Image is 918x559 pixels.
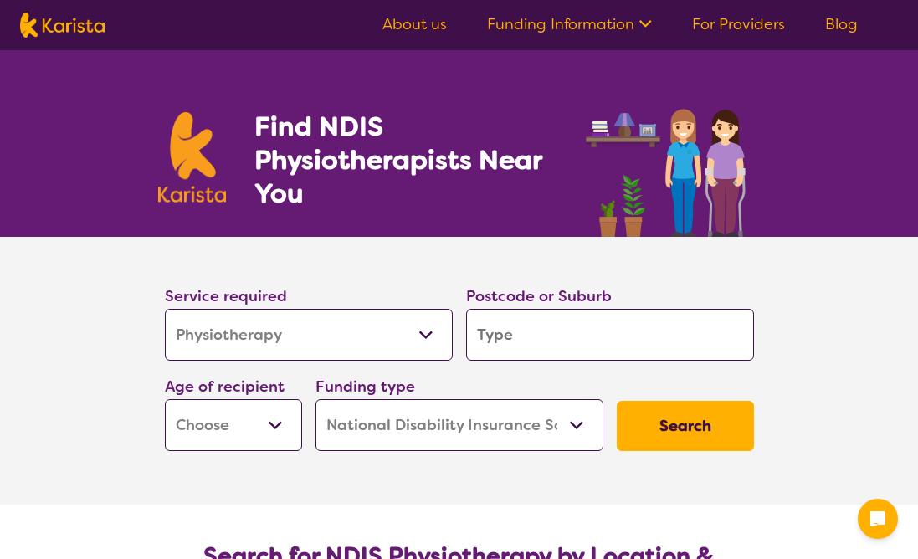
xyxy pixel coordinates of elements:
label: Funding type [315,377,415,397]
a: For Providers [692,14,785,34]
button: Search [617,401,754,451]
a: About us [382,14,447,34]
a: Blog [825,14,858,34]
img: physiotherapy [581,90,760,237]
img: Karista logo [158,112,227,203]
h1: Find NDIS Physiotherapists Near You [254,110,564,210]
label: Service required [165,286,287,306]
img: Karista logo [20,13,105,38]
a: Funding Information [487,14,652,34]
label: Postcode or Suburb [466,286,612,306]
input: Type [466,309,754,361]
label: Age of recipient [165,377,285,397]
